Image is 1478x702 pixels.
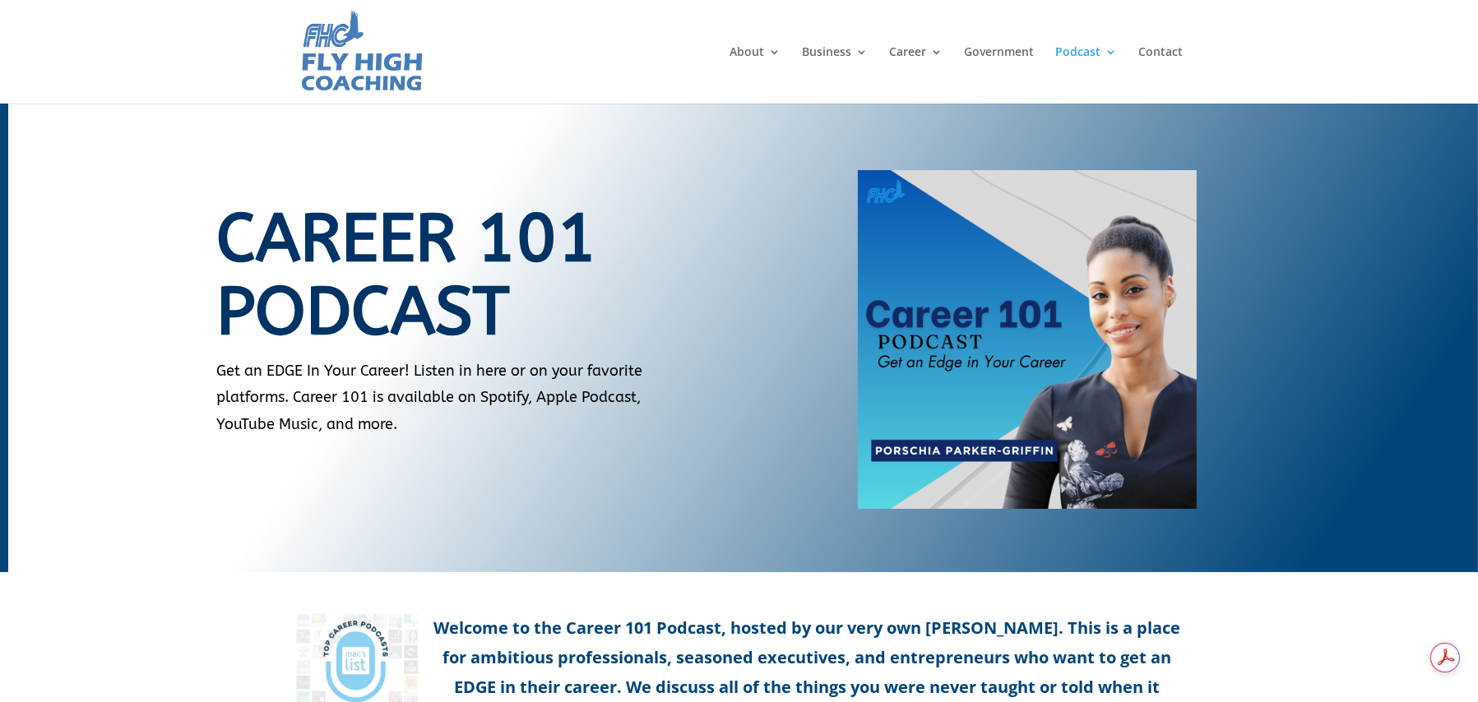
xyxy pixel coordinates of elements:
[217,358,702,437] p: Get an EDGE In Your Career! Listen in here or on your favorite platforms. Career 101 is available...
[299,8,424,95] img: Fly High Coaching
[1056,46,1118,104] a: Podcast
[965,46,1035,104] a: Government
[803,46,869,104] a: Business
[890,46,943,104] a: Career
[858,170,1197,509] img: Career 101 Podcast
[730,46,781,104] a: About
[217,200,598,351] span: Career 101 Podcast
[1139,46,1184,104] a: Contact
